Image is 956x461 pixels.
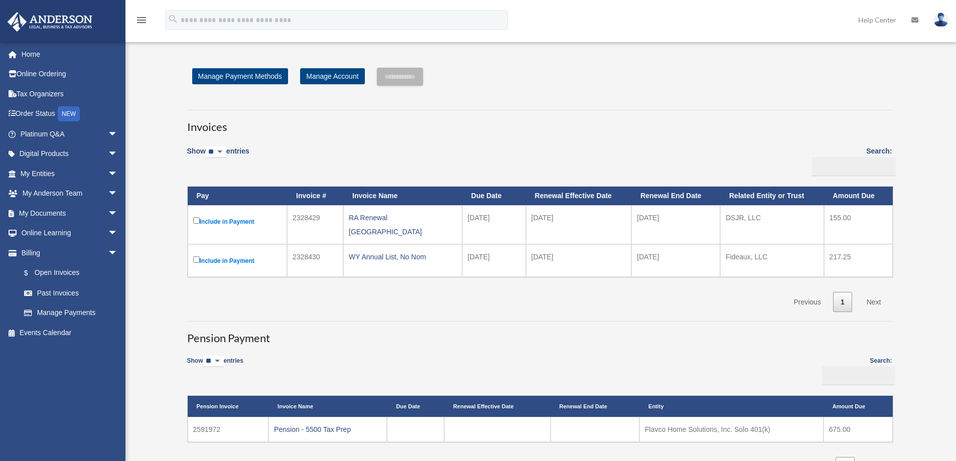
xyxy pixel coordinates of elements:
th: Due Date: activate to sort column ascending [387,396,444,417]
th: Renewal End Date: activate to sort column ascending [551,396,640,417]
select: Showentries [203,356,224,367]
a: Manage Account [300,68,364,84]
div: WY Annual List, No Nom [349,250,457,264]
a: 1 [833,292,852,313]
td: Fideaux, LLC [720,244,824,277]
a: Next [859,292,889,313]
span: arrow_drop_down [108,223,128,244]
label: Search: [808,145,892,176]
span: arrow_drop_down [108,184,128,204]
a: Pension - 5500 Tax Prep [274,425,351,433]
a: Online Learningarrow_drop_down [7,223,133,243]
label: Show entries [187,145,249,168]
a: $Open Invoices [14,263,123,283]
img: Anderson Advisors Platinum Portal [5,12,95,32]
td: 675.00 [824,417,893,442]
label: Search: [819,356,892,385]
th: Amount Due: activate to sort column ascending [824,396,893,417]
th: Pay: activate to sort column descending [188,187,288,205]
span: arrow_drop_down [108,203,128,224]
span: arrow_drop_down [108,144,128,165]
a: My Entitiesarrow_drop_down [7,164,133,184]
h3: Pension Payment [187,321,892,346]
input: Include in Payment [193,217,200,224]
a: Online Ordering [7,64,133,84]
th: Related Entity or Trust: activate to sort column ascending [720,187,824,205]
th: Due Date: activate to sort column ascending [462,187,526,205]
div: RA Renewal [GEOGRAPHIC_DATA] [349,211,457,239]
td: [DATE] [631,244,720,277]
a: Digital Productsarrow_drop_down [7,144,133,164]
a: Tax Organizers [7,84,133,104]
td: [DATE] [631,205,720,244]
i: menu [135,14,148,26]
td: [DATE] [462,244,526,277]
a: Events Calendar [7,323,133,343]
td: 2591972 [188,417,269,442]
th: Pension Invoice: activate to sort column descending [188,396,269,417]
td: DSJR, LLC [720,205,824,244]
a: Platinum Q&Aarrow_drop_down [7,124,133,144]
span: arrow_drop_down [108,164,128,184]
a: Manage Payments [14,303,128,323]
a: Past Invoices [14,283,128,303]
th: Entity: activate to sort column ascending [639,396,824,417]
label: Show entries [187,356,243,377]
a: Previous [786,292,828,313]
label: Include in Payment [193,215,282,228]
td: 217.25 [824,244,893,277]
th: Renewal Effective Date: activate to sort column ascending [526,187,632,205]
a: Manage Payment Methods [192,68,288,84]
th: Amount Due: activate to sort column ascending [824,187,893,205]
a: Billingarrow_drop_down [7,243,128,263]
i: search [168,14,179,25]
input: Search: [812,157,896,176]
select: Showentries [206,146,226,158]
a: menu [135,18,148,26]
td: [DATE] [462,205,526,244]
a: My Documentsarrow_drop_down [7,203,133,223]
td: 2328430 [287,244,343,277]
th: Invoice #: activate to sort column ascending [287,187,343,205]
label: Include in Payment [193,254,282,267]
span: arrow_drop_down [108,243,128,263]
td: [DATE] [526,205,632,244]
th: Renewal End Date: activate to sort column ascending [631,187,720,205]
td: Flavco Home Solutions, Inc. Solo 401(k) [639,417,824,442]
div: NEW [58,106,80,121]
span: $ [30,267,35,279]
a: Home [7,44,133,64]
span: arrow_drop_down [108,124,128,144]
a: Order StatusNEW [7,104,133,124]
td: 2328429 [287,205,343,244]
td: 155.00 [824,205,893,244]
th: Invoice Name: activate to sort column ascending [268,396,387,417]
input: Search: [822,366,895,385]
th: Invoice Name: activate to sort column ascending [343,187,462,205]
input: Include in Payment [193,256,200,263]
td: [DATE] [526,244,632,277]
img: User Pic [933,13,948,27]
h3: Invoices [187,110,892,135]
th: Renewal Effective Date: activate to sort column ascending [444,396,550,417]
a: My Anderson Teamarrow_drop_down [7,184,133,204]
